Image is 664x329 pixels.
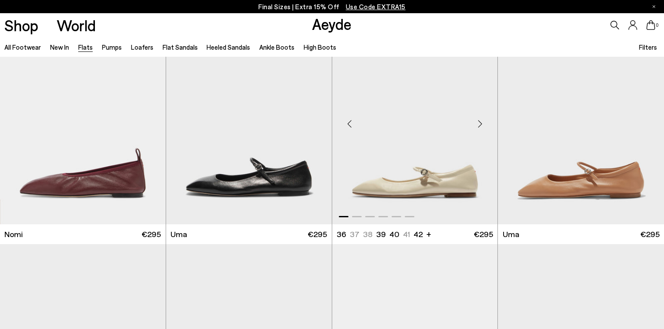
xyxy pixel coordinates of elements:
[426,228,431,240] li: +
[646,20,655,30] a: 0
[312,15,352,33] a: Aeyde
[166,16,332,225] img: Uma Mary-Jane Flats
[337,229,346,240] li: 36
[50,43,69,51] a: New In
[4,18,38,33] a: Shop
[498,16,664,225] img: Uma Mary-Jane Flats
[259,43,294,51] a: Ankle Boots
[332,16,498,225] a: Next slide Previous slide
[163,43,198,51] a: Flat Sandals
[337,110,363,137] div: Previous slide
[4,229,23,240] span: Nomi
[639,43,657,51] span: Filters
[376,229,386,240] li: 39
[337,229,420,240] ul: variant
[389,229,399,240] li: 40
[332,16,498,225] div: 1 / 6
[503,229,519,240] span: Uma
[332,224,498,244] a: 36 37 38 39 40 41 42 + €295
[142,229,161,240] span: €295
[102,43,122,51] a: Pumps
[414,229,423,240] li: 42
[467,110,493,137] div: Next slide
[640,229,660,240] span: €295
[57,18,96,33] a: World
[4,43,41,51] a: All Footwear
[207,43,250,51] a: Heeled Sandals
[655,23,660,28] span: 0
[78,43,93,51] a: Flats
[308,229,327,240] span: €295
[346,3,406,11] span: Navigate to /collections/ss25-final-sizes
[258,1,406,12] p: Final Sizes | Extra 15% Off
[171,229,187,240] span: Uma
[498,224,664,244] a: Uma €295
[304,43,336,51] a: High Boots
[474,229,493,240] span: €295
[131,43,153,51] a: Loafers
[166,224,332,244] a: Uma €295
[332,16,498,225] img: Uma Mary-Jane Flats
